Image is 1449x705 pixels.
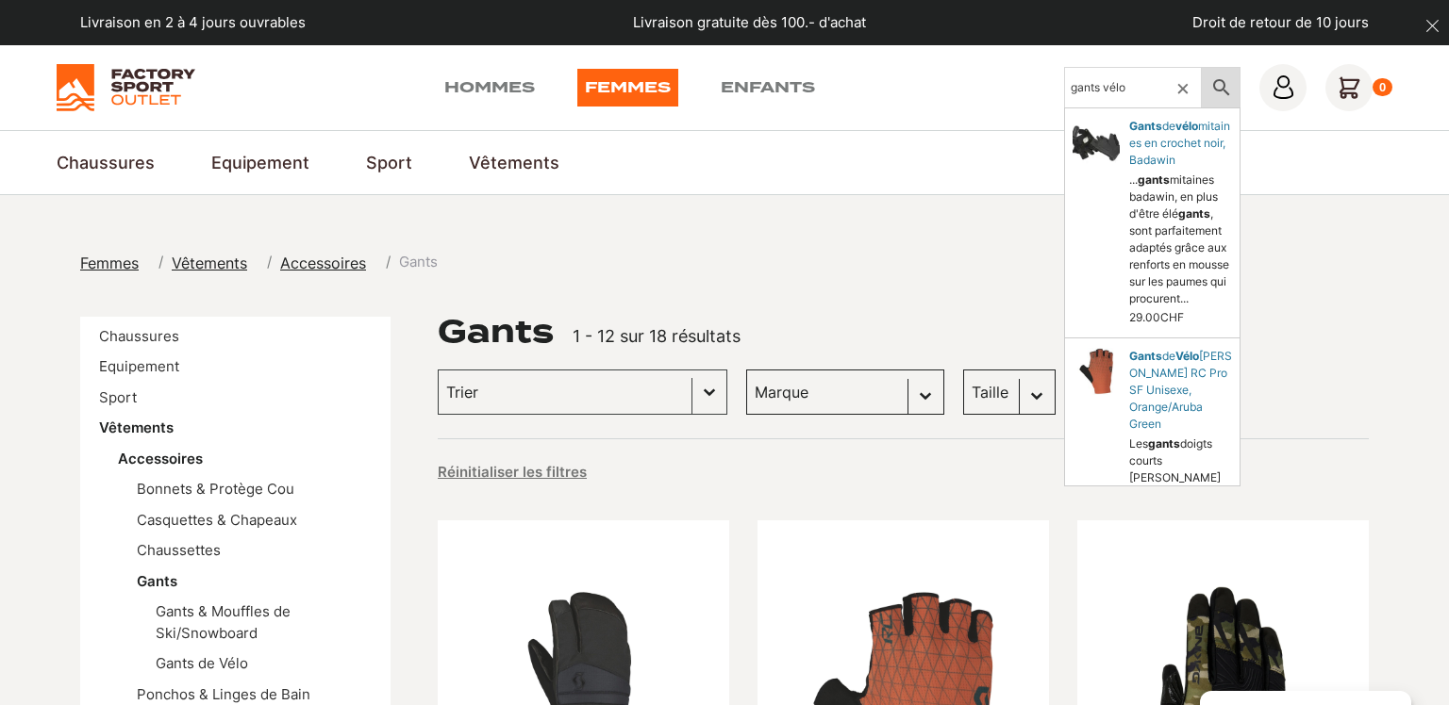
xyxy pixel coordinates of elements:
a: Femmes [80,252,150,274]
a: Ponchos & Linges de Bain [137,685,310,703]
a: Vêtements [469,150,559,175]
span: Femmes [80,254,139,272]
a: Accessoires [118,450,203,467]
button: Réinitialiser les filtres [438,463,587,482]
a: Gants [137,572,177,590]
a: Vêtements [99,418,174,436]
a: Sport [99,388,137,406]
a: Enfants [721,69,815,107]
a: Chaussures [99,327,179,345]
a: Gants & Mouffles de Ski/Snowboard [156,602,291,642]
input: Trier [446,380,684,404]
img: Factory Sport Outlet [57,64,195,111]
a: Femmes [577,69,678,107]
a: Sport [366,150,412,175]
nav: breadcrumbs [80,252,438,274]
a: Bonnets & Protège Cou [137,480,294,498]
a: Chaussures [57,150,155,175]
p: Livraison en 2 à 4 jours ouvrables [80,12,306,34]
input: Chercher [1064,67,1202,108]
span: Gants [399,252,438,273]
a: Gants de Vélo [156,654,248,672]
a: Hommes [444,69,535,107]
a: Equipement [99,357,179,375]
button: Basculer la liste [692,370,726,414]
a: Equipement [211,150,309,175]
div: 0 [1373,78,1392,97]
a: Accessoires [280,252,377,274]
p: Droit de retour de 10 jours [1192,12,1369,34]
p: Livraison gratuite dès 100.- d'achat [633,12,866,34]
span: × [1175,76,1202,99]
span: Accessoires [280,254,366,272]
span: 1 - 12 sur 18 résultats [573,326,741,346]
span: Vêtements [172,254,247,272]
a: Chaussettes [137,541,221,559]
a: Casquettes & Chapeaux [137,511,297,529]
button: dismiss [1416,9,1449,42]
a: Vêtements [172,252,258,274]
h1: Gants [438,317,554,347]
